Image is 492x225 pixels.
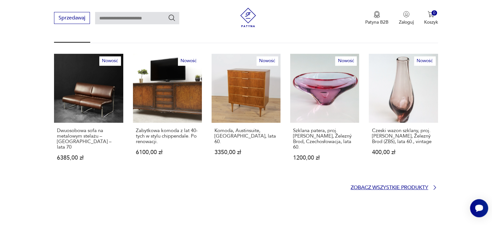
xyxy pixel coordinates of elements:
[403,11,410,17] img: Ikonka użytkownika
[365,11,388,25] button: Patyna B2B
[365,19,388,25] p: Patyna B2B
[54,12,90,24] button: Sprzedawaj
[57,155,120,161] p: 6385,00 zł
[293,128,356,150] p: Szklana patera, proj. [PERSON_NAME], Železný Brod, Czechosłowacja, lata 60.
[399,11,414,25] button: Zaloguj
[293,155,356,161] p: 1200,00 zł
[168,14,176,22] button: Szukaj
[54,16,90,21] a: Sprzedawaj
[351,186,428,190] p: Zobacz wszystkie produkty
[424,19,438,25] p: Koszyk
[372,128,435,144] p: Czeski wazon szklany, proj. [PERSON_NAME], Železný Brod (ZBS), lata 60., vintage
[428,11,434,17] img: Ikona koszyka
[214,128,278,144] p: Komoda, Austinsuite, [GEOGRAPHIC_DATA], lata 60.
[351,184,438,191] a: Zobacz wszystkie produkty
[290,54,359,173] a: NowośćSzklana patera, proj. Miloslav Klinger, Železný Brod, Czechosłowacja, lata 60.Szklana pater...
[432,10,437,16] div: 0
[399,19,414,25] p: Zaloguj
[212,54,280,173] a: NowośćKomoda, Austinsuite, Wielka Brytania, lata 60.Komoda, Austinsuite, [GEOGRAPHIC_DATA], lata ...
[57,128,120,150] p: Dwuosobowa sofa na metalowym stelażu – [GEOGRAPHIC_DATA] – lata 70
[136,128,199,144] p: Zabytkowa komoda z lat 40-tych w stylu chippendale. Po renowacji.
[133,54,202,173] a: NowośćZabytkowa komoda z lat 40-tych w stylu chippendale. Po renowacji.Zabytkowa komoda z lat 40-...
[136,150,199,155] p: 6100,00 zł
[54,54,123,173] a: NowośćDwuosobowa sofa na metalowym stelażu – Niemcy – lata 70Dwuosobowa sofa na metalowym stelażu...
[470,199,488,217] iframe: Smartsupp widget button
[369,54,438,173] a: NowośćCzeski wazon szklany, proj. Miloslav Klinger, Železný Brod (ZBS), lata 60., vintageCzeski w...
[214,150,278,155] p: 3350,00 zł
[424,11,438,25] button: 0Koszyk
[365,11,388,25] a: Ikona medaluPatyna B2B
[238,8,258,27] img: Patyna - sklep z meblami i dekoracjami vintage
[374,11,380,18] img: Ikona medalu
[372,150,435,155] p: 400,00 zł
